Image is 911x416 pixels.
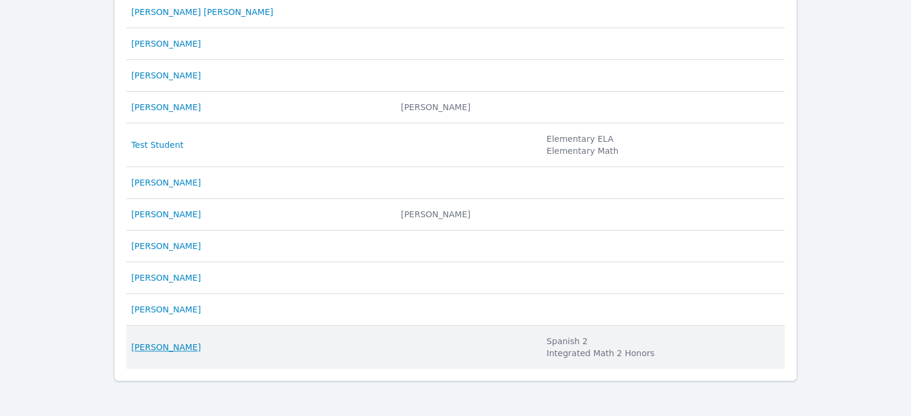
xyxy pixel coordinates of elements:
[131,240,201,252] a: [PERSON_NAME]
[547,335,777,347] li: Spanish 2
[126,326,785,369] tr: [PERSON_NAME] Spanish 2Integrated Math 2 Honors
[126,294,785,326] tr: [PERSON_NAME]
[126,60,785,92] tr: [PERSON_NAME]
[131,6,273,18] a: [PERSON_NAME] [PERSON_NAME]
[131,139,183,151] a: Test Student
[131,38,201,50] a: [PERSON_NAME]
[126,123,785,167] tr: Test Student Elementary ELAElementary Math
[126,262,785,294] tr: [PERSON_NAME]
[131,303,201,315] a: [PERSON_NAME]
[126,230,785,262] tr: [PERSON_NAME]
[131,208,201,220] a: [PERSON_NAME]
[126,167,785,199] tr: [PERSON_NAME]
[401,208,532,220] div: [PERSON_NAME]
[547,133,777,145] li: Elementary ELA
[401,101,532,113] div: [PERSON_NAME]
[131,272,201,284] a: [PERSON_NAME]
[126,28,785,60] tr: [PERSON_NAME]
[131,177,201,189] a: [PERSON_NAME]
[131,101,201,113] a: [PERSON_NAME]
[126,92,785,123] tr: [PERSON_NAME] [PERSON_NAME]
[126,199,785,230] tr: [PERSON_NAME] [PERSON_NAME]
[547,145,777,157] li: Elementary Math
[131,69,201,81] a: [PERSON_NAME]
[131,341,201,353] a: [PERSON_NAME]
[547,347,777,359] li: Integrated Math 2 Honors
